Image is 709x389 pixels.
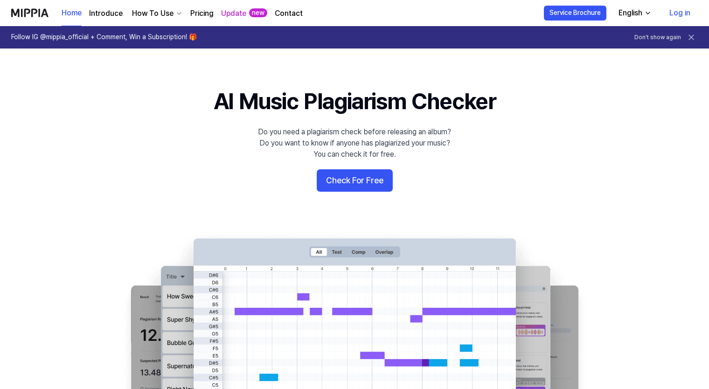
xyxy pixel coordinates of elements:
div: new [249,8,267,18]
a: Update [221,8,246,19]
button: How To Use [130,8,183,19]
a: Introduce [89,8,123,19]
a: Home [62,0,82,26]
div: How To Use [130,8,175,19]
div: Do you need a plagiarism check before releasing an album? Do you want to know if anyone has plagi... [258,126,451,160]
button: English [611,4,657,22]
button: Service Brochure [544,6,606,21]
a: Contact [275,8,303,19]
button: Check For Free [317,169,393,192]
h1: AI Music Plagiarism Checker [214,86,496,117]
button: Don't show again [634,34,681,42]
div: English [617,7,644,19]
h1: Follow IG @mippia_official + Comment, Win a Subscription! 🎁 [11,33,197,42]
a: Pricing [190,8,214,19]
